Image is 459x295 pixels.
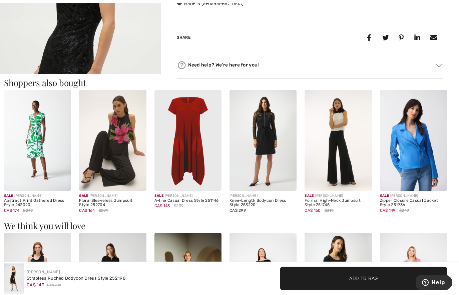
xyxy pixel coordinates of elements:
span: CA$ 143 [27,282,44,287]
div: Formal High-Neck Jumpsuit Style 251745 [305,199,372,208]
div: Floral Sleeveless Jumpsuit Style 252704 [79,199,146,208]
div: A-line Casual Dress Style 251146 [154,199,221,203]
div: Zipper Closure Casual Jacket Style 251936 [380,199,447,208]
img: Zipper Closure Casual Jacket Style 251936 [380,90,447,191]
span: Sale [154,194,163,198]
span: CA$ 143 [154,204,170,208]
span: CA$ 149 [380,208,396,213]
div: [PERSON_NAME] [380,194,447,199]
span: $319 [325,208,334,214]
a: [PERSON_NAME] [27,270,60,274]
span: CA$ 174 [4,208,19,213]
button: Add to Bag [280,267,447,290]
img: Formal High-Neck Jumpsuit Style 251745 [305,90,372,191]
h3: Shoppers also bought [4,79,455,88]
div: Abstract Print Gathered Dress Style 242020 [4,199,71,208]
span: Sale [4,194,13,198]
div: [PERSON_NAME] [229,194,297,199]
span: CA$ 160 [305,208,321,213]
span: CA$ 239 [47,283,61,288]
h3: We think you will love [4,222,455,231]
div: [PERSON_NAME] [79,194,146,199]
span: $249 [399,208,409,214]
span: Sale [79,194,88,198]
img: Abstract Print Gathered Dress Style 242020 [4,90,71,191]
img: Knee-Length Bodycon Dress Style 253220 [229,90,297,191]
img: Arrow2.svg [436,64,442,67]
span: Add to Bag [349,275,378,282]
span: Sale [380,194,389,198]
span: $249 [23,208,33,214]
div: Strapless Ruched Bodycon Dress Style 252198 [27,275,125,282]
iframe: Opens a widget where you can find more information [416,275,452,292]
div: Knee-Length Bodycon Dress Style 253220 [229,199,297,208]
span: CA$ 299 [229,208,246,213]
span: Share [177,35,191,40]
span: Sale [305,194,314,198]
span: $239 [174,203,183,209]
img: A-line Casual Dress Style 251146 [154,90,221,191]
div: Made in [GEOGRAPHIC_DATA] [177,1,244,7]
div: [PERSON_NAME] [154,194,221,199]
div: Need help? We're here for you! [177,60,443,70]
span: $299 [99,208,108,214]
div: [PERSON_NAME] [4,194,71,199]
img: Floral Sleeveless Jumpsuit Style 252704 [79,90,146,191]
div: [PERSON_NAME] [305,194,372,199]
span: CA$ 164 [79,208,95,213]
img: Strapless Ruched Bodycon Dress Style 252198 [4,264,24,294]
